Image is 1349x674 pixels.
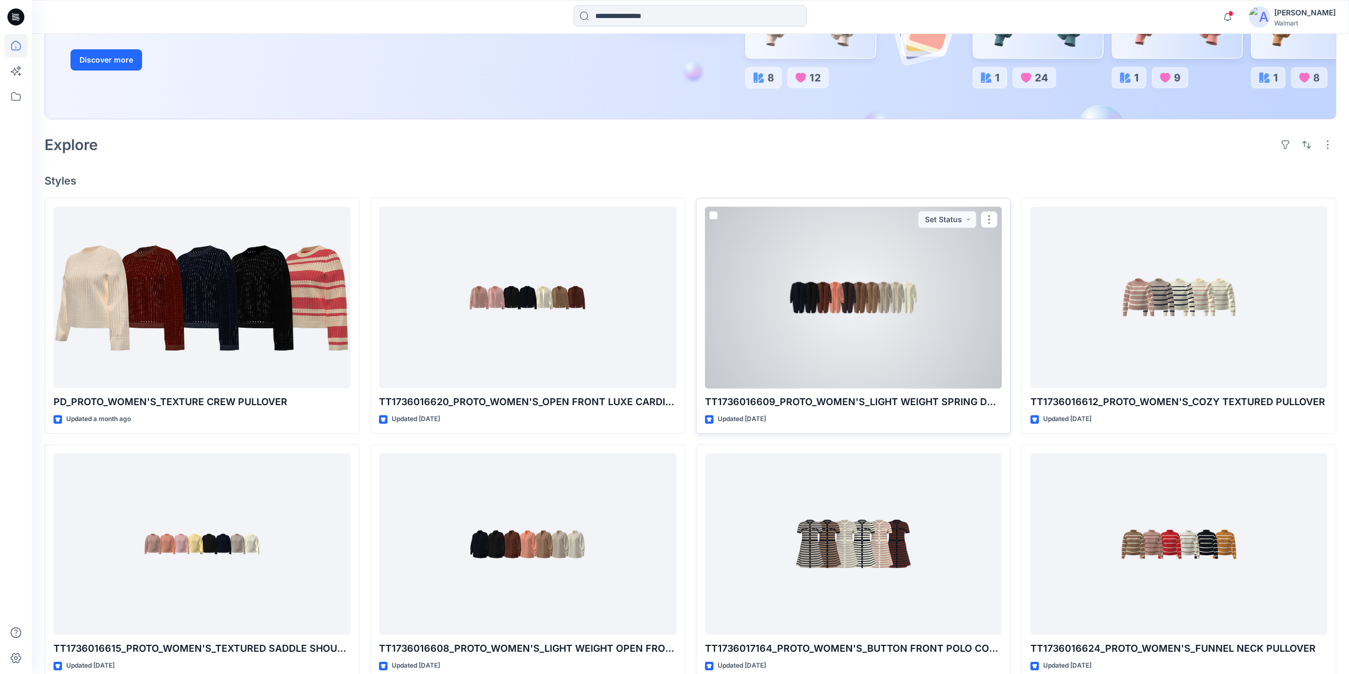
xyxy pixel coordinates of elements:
p: Updated [DATE] [392,414,440,425]
p: Updated [DATE] [66,660,114,671]
a: TT1736016609_PROTO_WOMEN'S_LIGHT WEIGHT SPRING DUSTER [705,207,1002,389]
p: Updated [DATE] [1043,414,1091,425]
p: TT1736016612_PROTO_WOMEN'S_COZY TEXTURED PULLOVER [1030,395,1327,409]
a: TT1736017164_PROTO_WOMEN'S_BUTTON FRONT POLO COLLAR DRESS [705,453,1002,635]
h4: Styles [45,174,1336,187]
a: PD_PROTO_WOMEN'S_TEXTURE CREW PULLOVER [54,207,350,389]
a: TT1736016624_PROTO_WOMEN'S_FUNNEL NECK PULLOVER [1030,453,1327,635]
div: Walmart [1274,19,1336,27]
p: Updated [DATE] [718,414,766,425]
p: Updated [DATE] [392,660,440,671]
a: TT1736016612_PROTO_WOMEN'S_COZY TEXTURED PULLOVER [1030,207,1327,389]
p: PD_PROTO_WOMEN'S_TEXTURE CREW PULLOVER [54,395,350,409]
a: TT1736016615_PROTO_WOMEN'S_TEXTURED SADDLE SHOULDER CREW [54,453,350,635]
a: TT1736016608_PROTO_WOMEN'S_LIGHT WEIGHT OPEN FRONT CARDIGAN [379,453,676,635]
a: Discover more [70,49,309,71]
a: TT1736016620_PROTO_WOMEN'S_OPEN FRONT LUXE CARDIGAN [379,207,676,389]
p: TT1736016615_PROTO_WOMEN'S_TEXTURED SADDLE SHOULDER CREW [54,641,350,656]
p: Updated [DATE] [718,660,766,671]
button: Discover more [70,49,142,71]
p: Updated a month ago [66,414,131,425]
p: TT1736016609_PROTO_WOMEN'S_LIGHT WEIGHT SPRING DUSTER [705,395,1002,409]
p: TT1736016624_PROTO_WOMEN'S_FUNNEL NECK PULLOVER [1030,641,1327,656]
p: TT1736016608_PROTO_WOMEN'S_LIGHT WEIGHT OPEN FRONT CARDIGAN [379,641,676,656]
div: [PERSON_NAME] [1274,6,1336,19]
p: TT1736017164_PROTO_WOMEN'S_BUTTON FRONT POLO COLLAR DRESS [705,641,1002,656]
p: TT1736016620_PROTO_WOMEN'S_OPEN FRONT LUXE CARDIGAN [379,395,676,409]
img: avatar [1249,6,1270,28]
p: Updated [DATE] [1043,660,1091,671]
h2: Explore [45,136,98,153]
